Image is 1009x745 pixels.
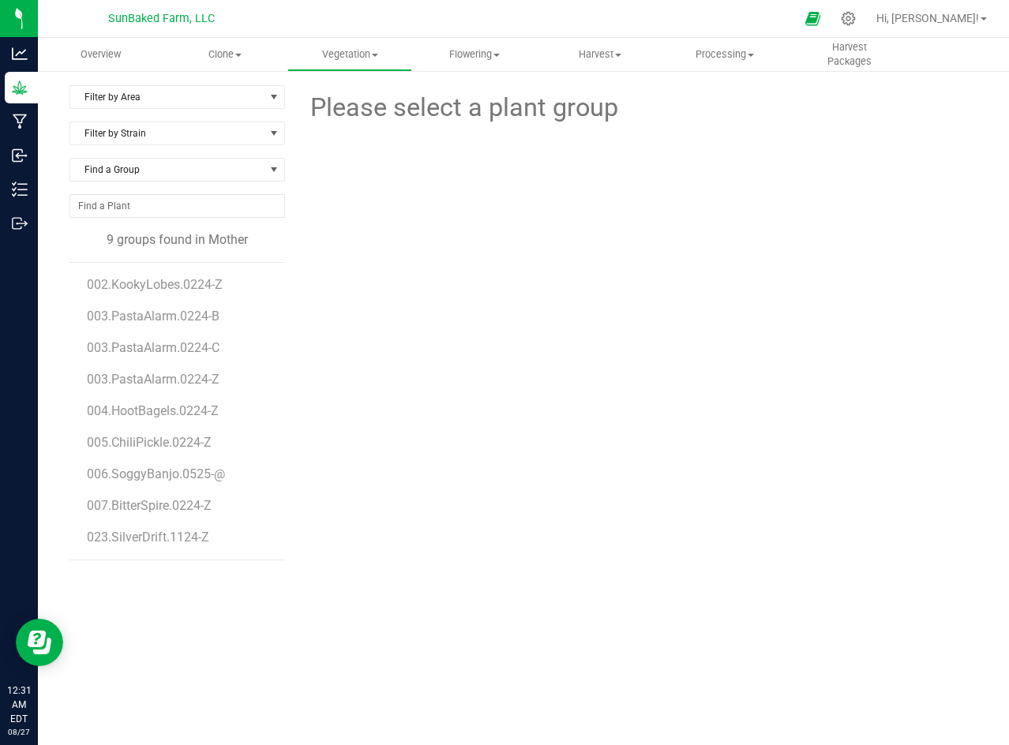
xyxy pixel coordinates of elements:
inline-svg: Grow [12,80,28,95]
span: Overview [59,47,142,62]
inline-svg: Manufacturing [12,114,28,129]
span: 003.PastaAlarm.0224-Z [87,372,219,387]
div: 9 groups found in Mother [69,230,285,249]
span: Vegetation [288,47,411,62]
span: Hi, [PERSON_NAME]! [876,12,979,24]
span: 005.ChiliPickle.0224-Z [87,435,212,450]
span: Processing [663,47,786,62]
span: Find a Group [70,159,264,181]
inline-svg: Outbound [12,215,28,231]
a: Flowering [412,38,537,71]
p: 08/27 [7,726,31,738]
span: Harvest Packages [788,40,911,69]
span: Clone [163,47,287,62]
input: NO DATA FOUND [70,195,284,217]
inline-svg: Inbound [12,148,28,163]
span: Harvest [538,47,662,62]
span: SunBaked Farm, LLC [108,12,215,25]
span: 007.BitterSpire.0224-Z [87,498,212,513]
span: 003.PastaAlarm.0224-B [87,309,219,324]
span: 023.SilverDrift.1124-Z [87,530,209,545]
span: 002.KookyLobes.0224-Z [87,277,223,292]
p: 12:31 AM EDT [7,683,31,726]
span: 003.PastaAlarm.0224-C [87,340,219,355]
a: Processing [662,38,787,71]
inline-svg: Inventory [12,182,28,197]
div: Manage settings [838,11,858,26]
span: Flowering [413,47,536,62]
iframe: Resource center [16,619,63,666]
a: Overview [38,38,163,71]
a: Vegetation [287,38,412,71]
span: select [264,86,283,108]
a: Harvest Packages [787,38,912,71]
a: Harvest [538,38,662,71]
span: 004.HootBagels.0224-Z [87,403,219,418]
span: Filter by Area [70,86,264,108]
span: Please select a plant group [309,88,619,127]
span: 006.SoggyBanjo.0525-@ [87,466,225,481]
a: Clone [163,38,287,71]
span: Open Ecommerce Menu [795,3,831,34]
inline-svg: Analytics [12,46,28,62]
span: Filter by Strain [70,122,264,144]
